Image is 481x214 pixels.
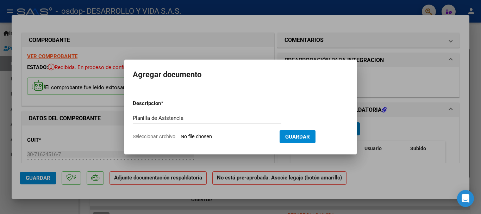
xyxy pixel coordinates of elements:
[133,68,348,81] h2: Agregar documento
[133,99,198,108] p: Descripcion
[457,190,474,207] div: Open Intercom Messenger
[133,134,175,139] span: Seleccionar Archivo
[285,134,310,140] span: Guardar
[280,130,316,143] button: Guardar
